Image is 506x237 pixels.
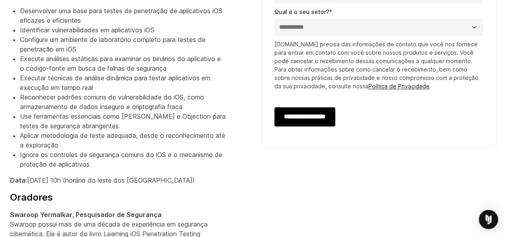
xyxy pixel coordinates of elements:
[20,112,226,130] font: Use ferramentas essenciais como [PERSON_NAME] e Objection para testes de segurança abrangentes
[27,176,195,184] font: [DATE] 10h (horário do leste dos [GEOGRAPHIC_DATA])
[20,36,206,53] font: Configure um ambiente de laboratório completo para testes de penetração em iOS
[430,83,431,90] font: .
[368,83,430,90] a: Política de Privacidade
[20,7,222,24] font: Desenvolver uma base para testes de penetração de aplicativos iOS eficazes e eficientes
[10,211,162,219] font: Swaroop Yermalkar, Pesquisador de Segurança
[20,26,154,34] font: Identificar vulnerabilidades em aplicativos iOS
[20,74,210,92] font: Executar técnicas de análise dinâmica para testar aplicativos em execução em tempo real
[10,176,27,184] font: Data:
[479,210,498,229] div: Abra o Intercom Messenger
[20,151,222,168] font: Ignore os controles de segurança comuns do iOS e o mecanismo de proteção de aplicativos
[20,55,221,72] font: Execute análises estáticas para examinar os binários do aplicativo e o código-fonte em busca de f...
[20,131,225,149] font: Aplicar metodologia de teste adequada, desde o reconhecimento até a exploração
[20,93,204,111] font: Reconhecer padrões comuns de vulnerabilidade do iOS, como armazenamento de dados inseguro e cript...
[274,8,329,15] font: Qual é o seu setor?
[274,41,478,90] font: [DOMAIN_NAME] precisa das informações de contato que você nos fornece para entrar em contato com ...
[10,191,53,203] font: Oradores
